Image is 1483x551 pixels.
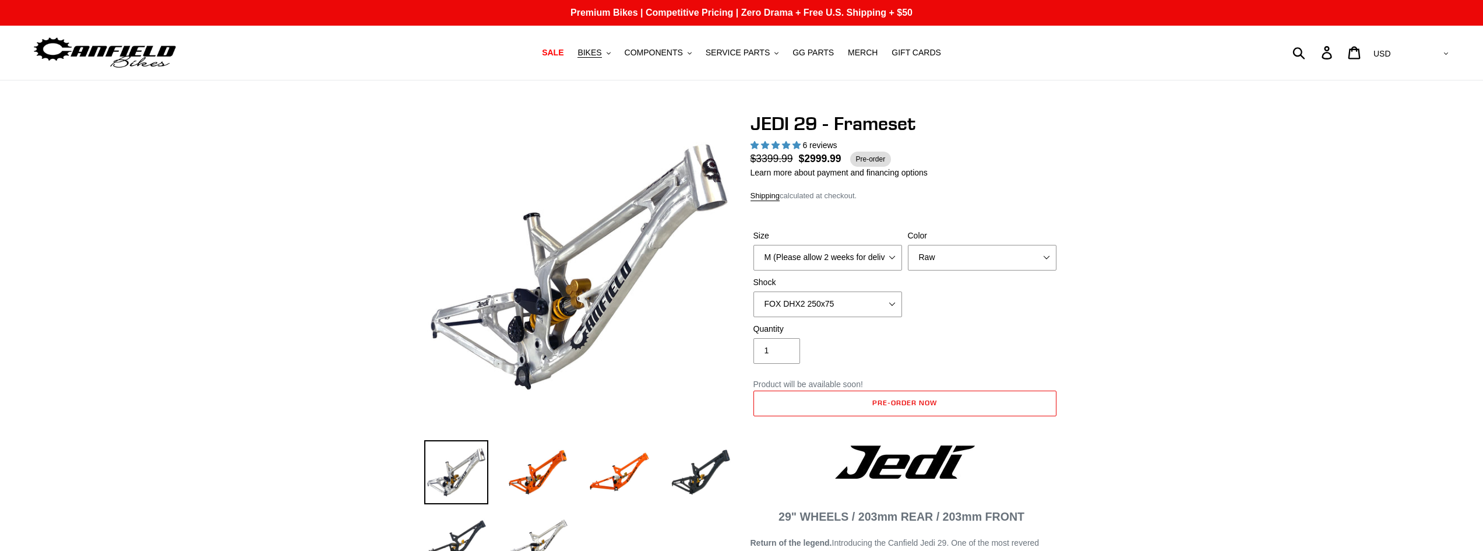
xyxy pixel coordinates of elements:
a: Shipping [751,191,780,201]
h1: JEDI 29 - Frameset [751,113,1059,135]
a: Learn more about payment and financing options [751,168,928,177]
span: MERCH [848,48,878,58]
label: Size [753,230,902,242]
img: Load image into Gallery viewer, JEDI 29 - Frameset [669,440,733,504]
img: Load image into Gallery viewer, JEDI 29 - Frameset [587,440,651,504]
b: Return of the legend. [751,538,832,548]
span: 6 reviews [802,141,837,150]
span: Pre-order now [872,398,936,407]
span: $3399.99 [751,151,799,166]
a: SALE [536,45,569,61]
span: 29" WHEELS / 203mm REAR / 203mm FRONT [779,510,1024,523]
a: MERCH [842,45,883,61]
span: BIKES [577,48,601,58]
button: BIKES [572,45,616,61]
input: Search [1299,40,1329,65]
span: 5.00 stars [751,141,803,150]
label: Quantity [753,323,902,335]
a: GIFT CARDS [886,45,947,61]
span: GIFT CARDS [892,48,941,58]
button: SERVICE PARTS [700,45,784,61]
span: $2999.99 [799,151,841,166]
button: COMPONENTS [619,45,698,61]
img: Load image into Gallery viewer, JEDI 29 - Frameset [506,440,570,504]
div: calculated at checkout. [751,190,1059,202]
p: Product will be available soon! [753,378,1056,391]
span: SERVICE PARTS [706,48,770,58]
label: Color [908,230,1056,242]
span: SALE [542,48,563,58]
span: COMPONENTS [625,48,683,58]
label: Shock [753,276,902,289]
a: GG PARTS [787,45,840,61]
img: Load image into Gallery viewer, JEDI 29 - Frameset [424,440,488,504]
span: GG PARTS [792,48,834,58]
span: Pre-order [850,152,892,167]
button: Add to cart [753,391,1056,416]
img: Canfield Bikes [32,34,178,71]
